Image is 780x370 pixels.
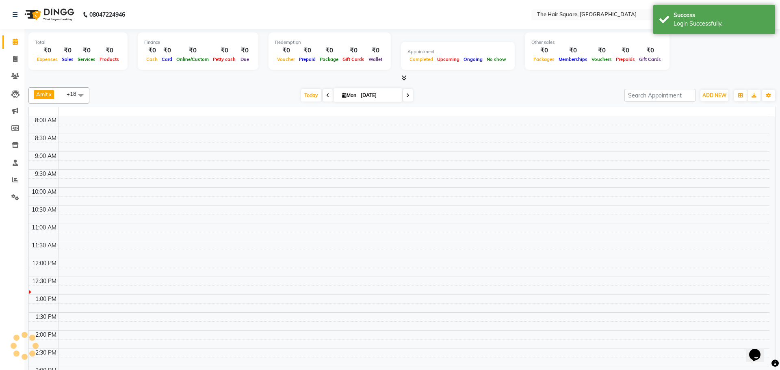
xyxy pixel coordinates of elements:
div: Finance [144,39,252,46]
div: 1:00 PM [34,295,58,303]
div: ₹0 [97,46,121,55]
input: 2025-09-01 [358,89,399,102]
span: Upcoming [435,56,461,62]
div: ₹0 [318,46,340,55]
span: Vouchers [589,56,614,62]
div: 9:30 AM [33,170,58,178]
span: Amit [36,91,48,97]
div: 12:00 PM [30,259,58,268]
div: ₹0 [531,46,557,55]
div: 2:00 PM [34,331,58,339]
b: 08047224946 [89,3,125,26]
span: Cash [144,56,160,62]
div: 12:30 PM [30,277,58,286]
a: x [48,91,52,97]
div: ₹0 [174,46,211,55]
div: 8:00 AM [33,116,58,125]
div: Total [35,39,121,46]
span: Expenses [35,56,60,62]
div: ₹0 [340,46,366,55]
div: Other sales [531,39,663,46]
div: ₹0 [366,46,384,55]
span: Today [301,89,321,102]
div: ₹0 [589,46,614,55]
span: Products [97,56,121,62]
div: Redemption [275,39,384,46]
div: ₹0 [60,46,76,55]
span: Card [160,56,174,62]
div: 1:30 PM [34,313,58,321]
div: ₹0 [144,46,160,55]
button: ADD NEW [700,90,728,101]
span: ADD NEW [702,92,726,98]
div: ₹0 [76,46,97,55]
div: 11:30 AM [30,241,58,250]
div: ₹0 [211,46,238,55]
span: Completed [407,56,435,62]
span: Online/Custom [174,56,211,62]
div: ₹0 [238,46,252,55]
span: Gift Cards [637,56,663,62]
input: Search Appointment [624,89,695,102]
div: ₹0 [614,46,637,55]
div: ₹0 [557,46,589,55]
div: ₹0 [35,46,60,55]
span: Petty cash [211,56,238,62]
div: 9:00 AM [33,152,58,160]
div: ₹0 [160,46,174,55]
span: Gift Cards [340,56,366,62]
span: Mon [340,92,358,98]
div: 10:30 AM [30,206,58,214]
iframe: chat widget [746,338,772,362]
div: 8:30 AM [33,134,58,143]
span: Prepaids [614,56,637,62]
div: 11:00 AM [30,223,58,232]
div: ₹0 [297,46,318,55]
span: Sales [60,56,76,62]
div: Appointment [407,48,508,55]
span: Package [318,56,340,62]
div: Success [674,11,769,19]
img: logo [21,3,76,26]
span: No show [485,56,508,62]
span: Packages [531,56,557,62]
span: Due [238,56,251,62]
div: Login Successfully. [674,19,769,28]
div: ₹0 [275,46,297,55]
div: 2:30 PM [34,348,58,357]
span: Memberships [557,56,589,62]
span: Voucher [275,56,297,62]
span: Ongoing [461,56,485,62]
span: Wallet [366,56,384,62]
span: +18 [67,91,82,97]
span: Prepaid [297,56,318,62]
div: 10:00 AM [30,188,58,196]
div: ₹0 [637,46,663,55]
span: Services [76,56,97,62]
